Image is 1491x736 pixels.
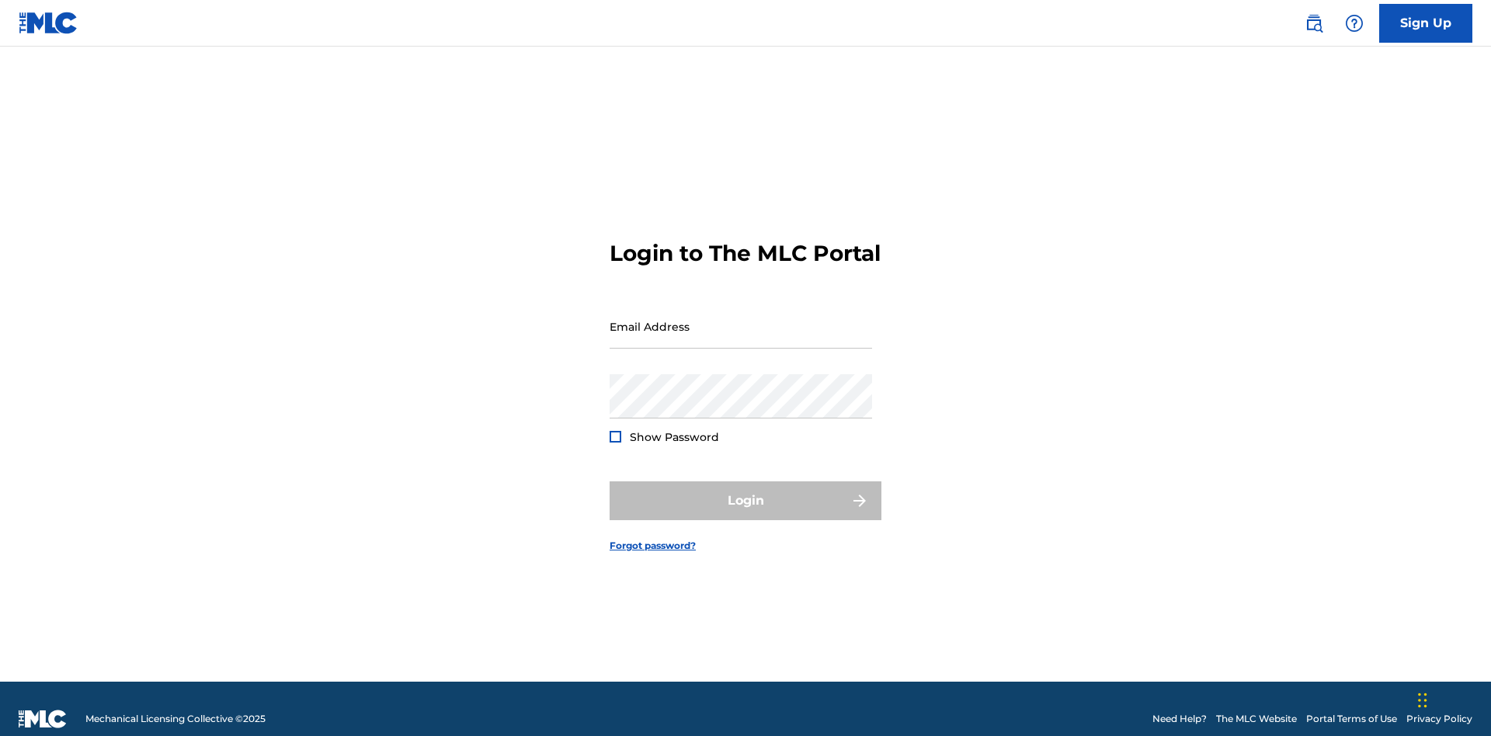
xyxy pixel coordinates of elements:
[19,12,78,34] img: MLC Logo
[610,539,696,553] a: Forgot password?
[1413,661,1491,736] iframe: Chat Widget
[610,240,881,267] h3: Login to The MLC Portal
[19,710,67,728] img: logo
[1152,712,1207,726] a: Need Help?
[1305,14,1323,33] img: search
[1379,4,1472,43] a: Sign Up
[1339,8,1370,39] div: Help
[1298,8,1329,39] a: Public Search
[630,430,719,444] span: Show Password
[1418,677,1427,724] div: Drag
[1406,712,1472,726] a: Privacy Policy
[1216,712,1297,726] a: The MLC Website
[85,712,266,726] span: Mechanical Licensing Collective © 2025
[1306,712,1397,726] a: Portal Terms of Use
[1345,14,1364,33] img: help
